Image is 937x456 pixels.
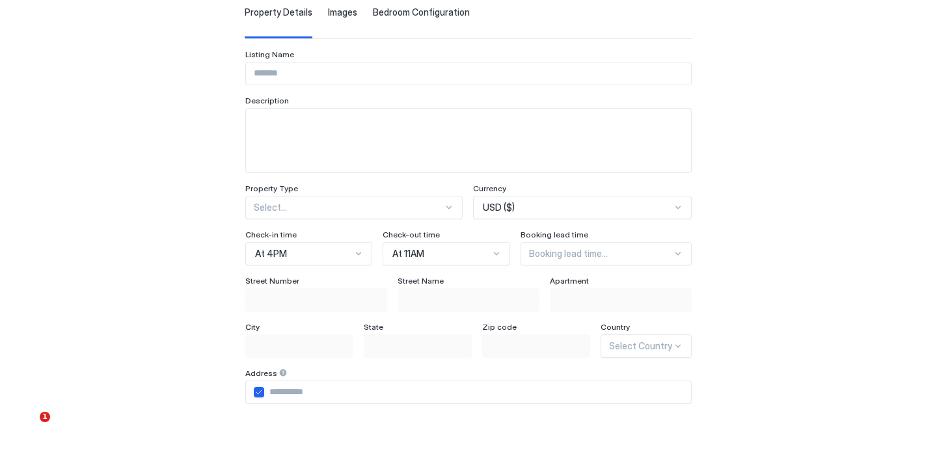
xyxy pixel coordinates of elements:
[246,289,387,311] input: Input Field
[392,248,424,260] span: At 11AM
[383,230,440,239] span: Check-out time
[264,381,691,403] input: Input Field
[521,230,588,239] span: Booking lead time
[328,7,357,18] span: Images
[364,335,471,357] input: Input Field
[601,322,630,332] span: Country
[255,248,287,260] span: At 4PM
[245,322,260,332] span: City
[483,335,590,357] input: Input Field
[483,202,515,213] span: USD ($)
[40,412,50,422] span: 1
[398,289,539,311] input: Input Field
[473,183,506,193] span: Currency
[550,289,691,311] input: Input Field
[254,387,264,397] div: airbnbAddress
[373,7,470,18] span: Bedroom Configuration
[364,322,383,332] span: State
[550,276,589,286] span: Apartment
[245,276,299,286] span: Street Number
[245,96,289,105] span: Description
[245,230,297,239] span: Check-in time
[245,183,298,193] span: Property Type
[245,7,312,18] span: Property Details
[246,62,691,85] input: Input Field
[246,335,353,357] input: Input Field
[245,49,294,59] span: Listing Name
[398,276,444,286] span: Street Name
[246,109,691,172] textarea: Input Field
[482,322,517,332] span: Zip code
[13,412,44,443] iframe: Intercom live chat
[245,368,277,378] span: Address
